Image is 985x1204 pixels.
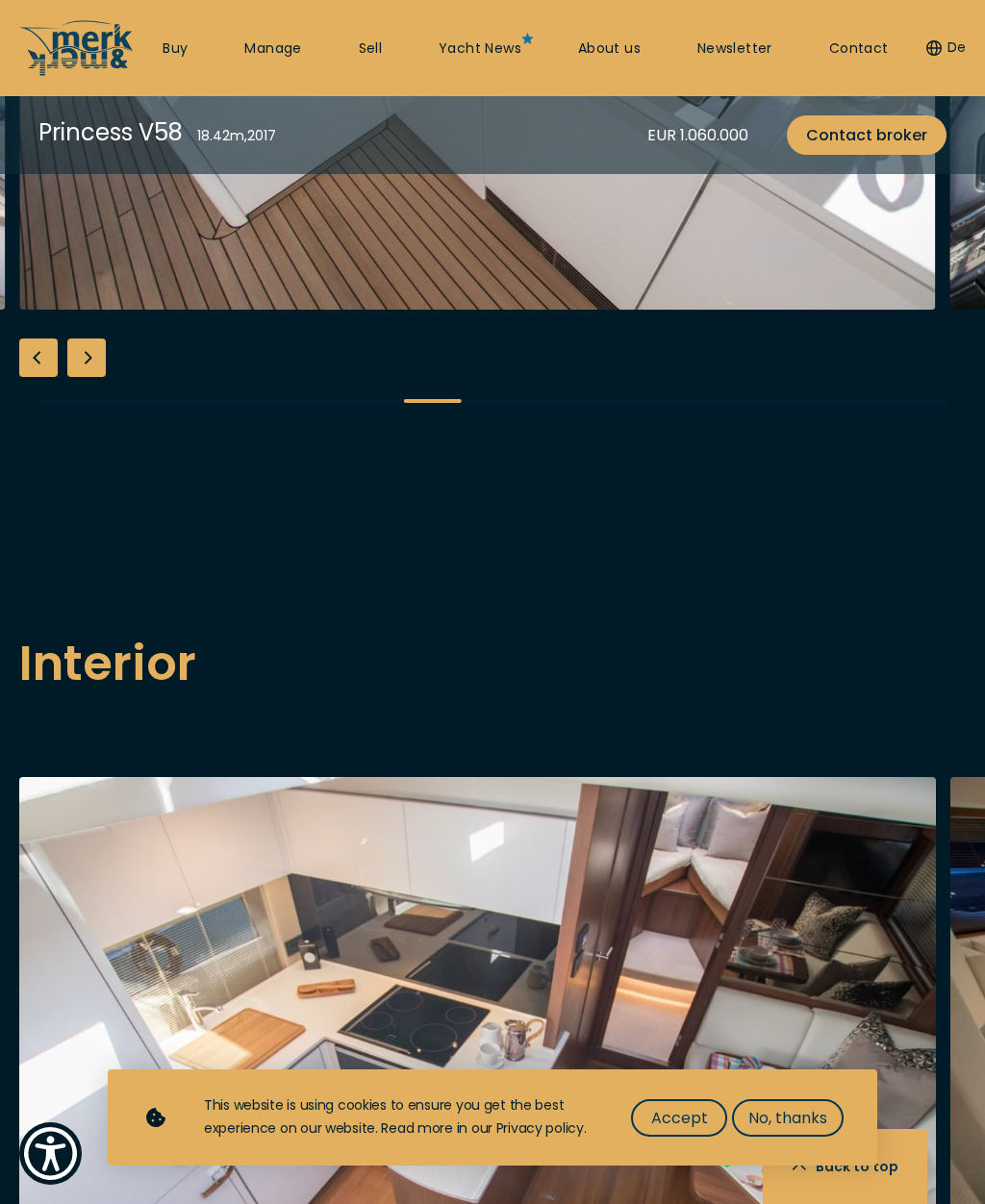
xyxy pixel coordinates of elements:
span: No, thanks [748,1106,827,1130]
div: Princess V58 [38,115,183,149]
a: About us [578,39,641,59]
div: EUR 1.060.000 [647,123,748,147]
button: Back to top [763,1129,927,1204]
div: Previous slide [19,339,58,377]
a: Sell [359,39,383,59]
a: Contact broker [787,115,947,155]
a: Privacy policy [496,1118,584,1138]
div: Next slide [67,339,106,377]
button: No, thanks [732,1099,844,1137]
h2: Interior [19,627,966,700]
div: This website is using cookies to ensure you get the best experience on our website. Read more in ... [204,1094,593,1141]
a: Yacht News [439,39,521,59]
span: Accept [651,1106,708,1130]
button: De [926,38,966,58]
button: Show Accessibility Preferences [19,1122,82,1185]
a: / [19,61,135,83]
div: 18.42 m , 2017 [197,126,276,146]
a: Manage [244,39,301,59]
a: Newsletter [697,39,772,59]
a: Buy [163,39,188,59]
span: Contact broker [806,123,927,147]
a: Contact [829,39,889,59]
button: Accept [631,1099,727,1137]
